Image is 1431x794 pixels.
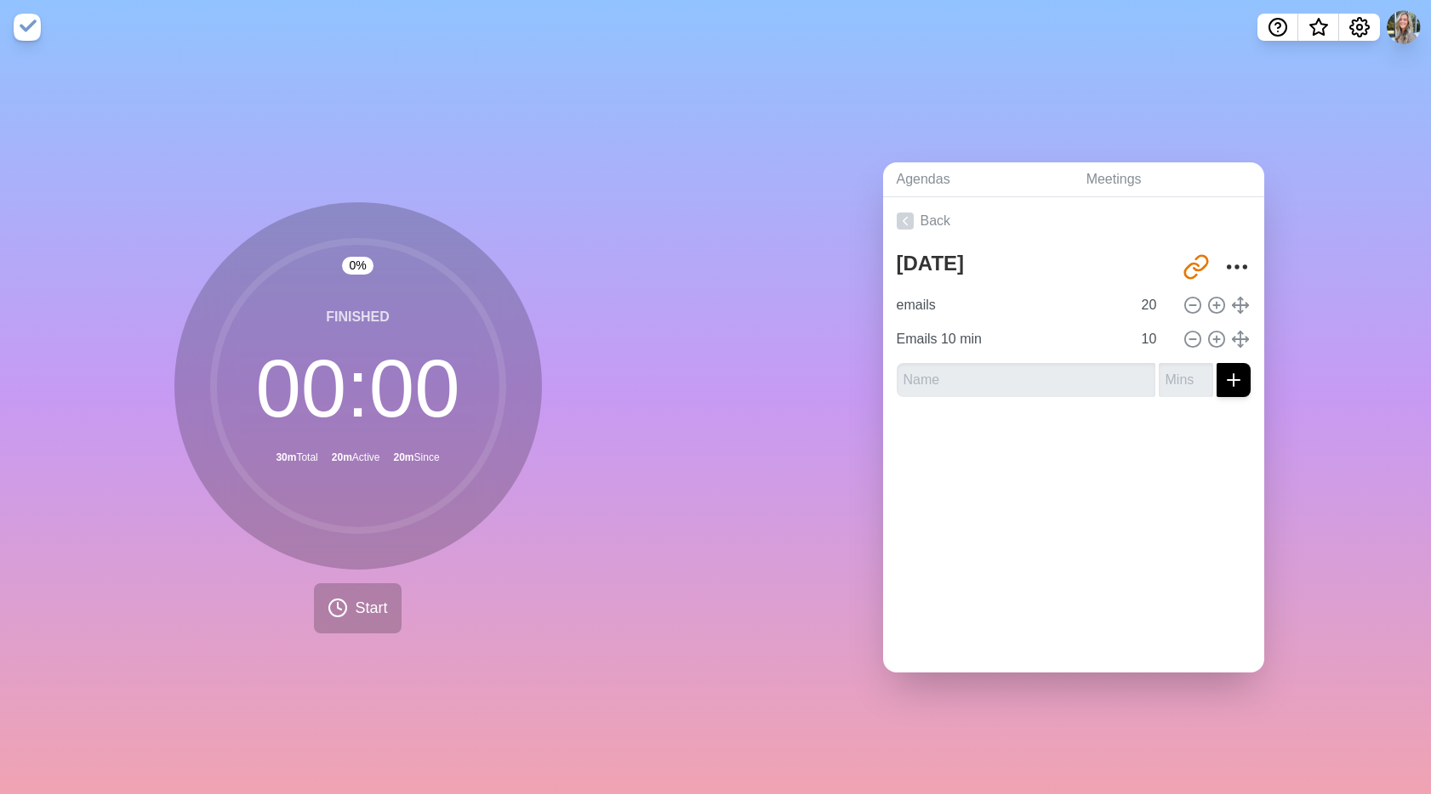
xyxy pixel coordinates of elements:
button: What’s new [1298,14,1339,41]
input: Mins [1135,322,1176,356]
button: Share link [1179,250,1213,284]
button: Settings [1339,14,1380,41]
input: Name [890,322,1132,356]
a: Back [883,197,1264,245]
span: Start [355,597,387,620]
button: Help [1257,14,1298,41]
button: Start [314,583,401,633]
input: Name [897,363,1155,397]
button: More [1220,250,1254,284]
a: Meetings [1073,162,1264,197]
input: Mins [1159,363,1213,397]
input: Name [890,288,1132,322]
a: Agendas [883,162,1073,197]
img: timeblocks logo [14,14,41,41]
input: Mins [1135,288,1176,322]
